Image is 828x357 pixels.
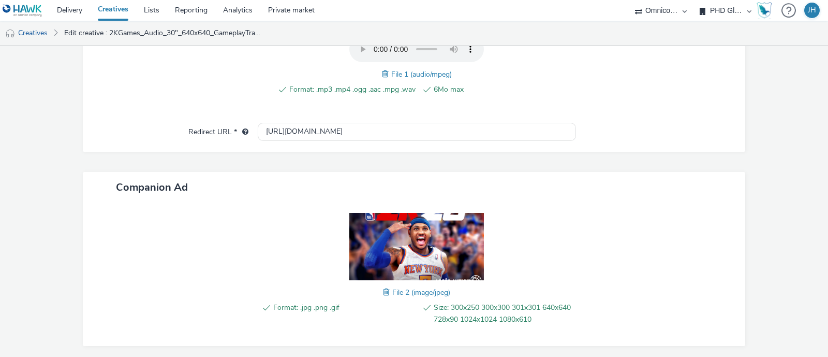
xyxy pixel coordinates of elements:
[391,69,452,79] span: File 1 (audio/mpeg)
[434,302,576,325] span: Size: 300x250 300x300 301x301 640x640 728x90 1024x1024 1080x610
[273,302,416,325] span: Format: .jpg .png .gif
[434,83,560,96] span: 6Mo max
[808,3,816,18] div: JH
[237,127,248,137] div: URL will be used as a validation URL with some SSPs and it will be the redirection URL of your cr...
[757,2,772,19] img: Hawk Academy
[3,4,42,17] img: undefined Logo
[258,123,576,141] input: url...
[349,213,484,280] img: File 2 (image/jpeg)
[116,180,188,194] span: Companion Ad
[757,2,776,19] a: Hawk Academy
[184,123,253,137] label: Redirect URL *
[392,288,450,297] span: File 2 (image/jpeg)
[59,21,266,46] a: Edit creative : 2KGames_Audio_30"_640x640_GameplayTrailer_Aug12 - [DATE] ; OMG-GI-CY25-00115 (copy)
[289,83,416,96] span: Format: .mp3 .mp4 .ogg .aac .mpg .wav
[5,28,16,39] img: audio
